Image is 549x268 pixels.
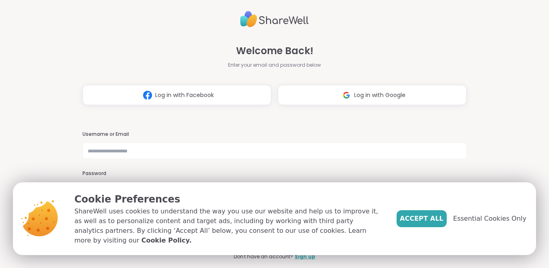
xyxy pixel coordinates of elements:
[240,8,309,31] img: ShareWell Logo
[278,85,467,105] button: Log in with Google
[236,44,313,58] span: Welcome Back!
[339,88,354,103] img: ShareWell Logomark
[234,253,293,260] span: Don't have an account?
[397,210,447,227] button: Accept All
[82,85,271,105] button: Log in with Facebook
[354,91,405,99] span: Log in with Google
[400,214,443,224] span: Accept All
[155,91,214,99] span: Log in with Facebook
[82,170,467,177] h3: Password
[82,131,467,138] h3: Username or Email
[74,192,384,207] p: Cookie Preferences
[140,88,155,103] img: ShareWell Logomark
[141,236,192,245] a: Cookie Policy.
[74,207,384,245] p: ShareWell uses cookies to understand the way you use our website and help us to improve it, as we...
[228,61,321,69] span: Enter your email and password below
[295,253,315,260] a: Sign up
[453,214,526,224] span: Essential Cookies Only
